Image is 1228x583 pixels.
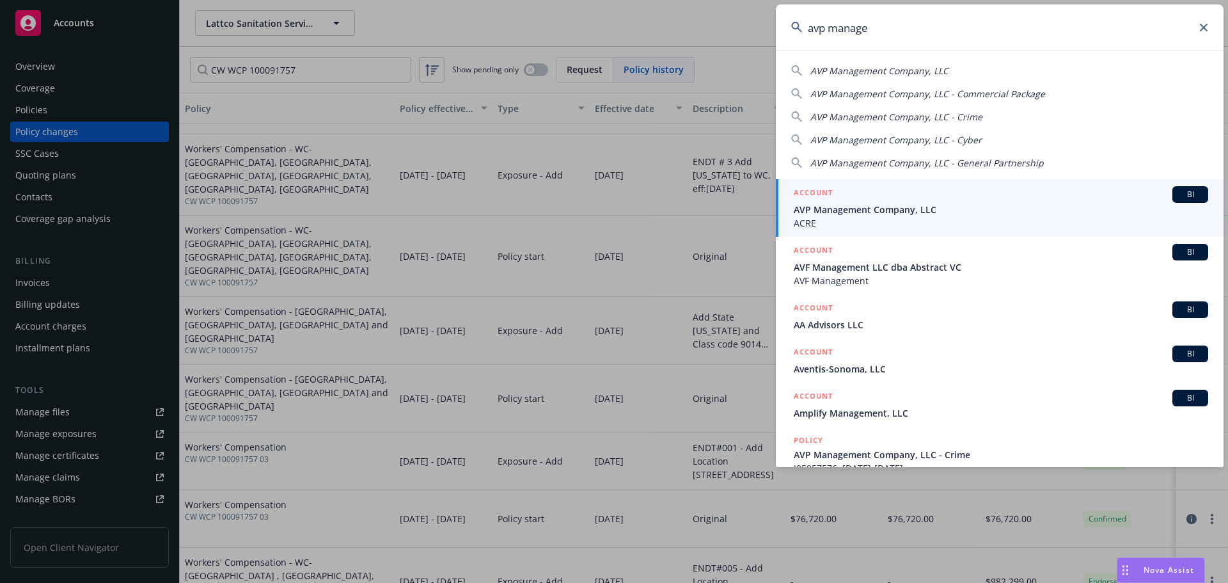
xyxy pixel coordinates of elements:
[776,4,1224,51] input: Search...
[794,318,1208,331] span: AA Advisors LLC
[1177,392,1203,404] span: BI
[810,157,1044,169] span: AVP Management Company, LLC - General Partnership
[794,448,1208,461] span: AVP Management Company, LLC - Crime
[794,362,1208,376] span: Aventis-Sonoma, LLC
[794,346,833,361] h5: ACCOUNT
[1144,564,1194,575] span: Nova Assist
[810,65,949,77] span: AVP Management Company, LLC
[776,339,1224,383] a: ACCOUNTBIAventis-Sonoma, LLC
[1117,557,1205,583] button: Nova Assist
[794,406,1208,420] span: Amplify Management, LLC
[1177,189,1203,200] span: BI
[810,111,982,123] span: AVP Management Company, LLC - Crime
[794,216,1208,230] span: ACRE
[776,237,1224,294] a: ACCOUNTBIAVF Management LLC dba Abstract VCAVF Management
[794,301,833,317] h5: ACCOUNT
[1117,558,1133,582] div: Drag to move
[776,427,1224,482] a: POLICYAVP Management Company, LLC - CrimeJ05957576, [DATE]-[DATE]
[1177,304,1203,315] span: BI
[794,461,1208,475] span: J05957576, [DATE]-[DATE]
[794,434,823,447] h5: POLICY
[1177,246,1203,258] span: BI
[794,390,833,405] h5: ACCOUNT
[776,383,1224,427] a: ACCOUNTBIAmplify Management, LLC
[794,260,1208,274] span: AVF Management LLC dba Abstract VC
[776,179,1224,237] a: ACCOUNTBIAVP Management Company, LLCACRE
[794,244,833,259] h5: ACCOUNT
[794,274,1208,287] span: AVF Management
[794,203,1208,216] span: AVP Management Company, LLC
[1177,348,1203,360] span: BI
[810,88,1045,100] span: AVP Management Company, LLC - Commercial Package
[776,294,1224,339] a: ACCOUNTBIAA Advisors LLC
[794,186,833,202] h5: ACCOUNT
[810,134,982,146] span: AVP Management Company, LLC - Cyber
